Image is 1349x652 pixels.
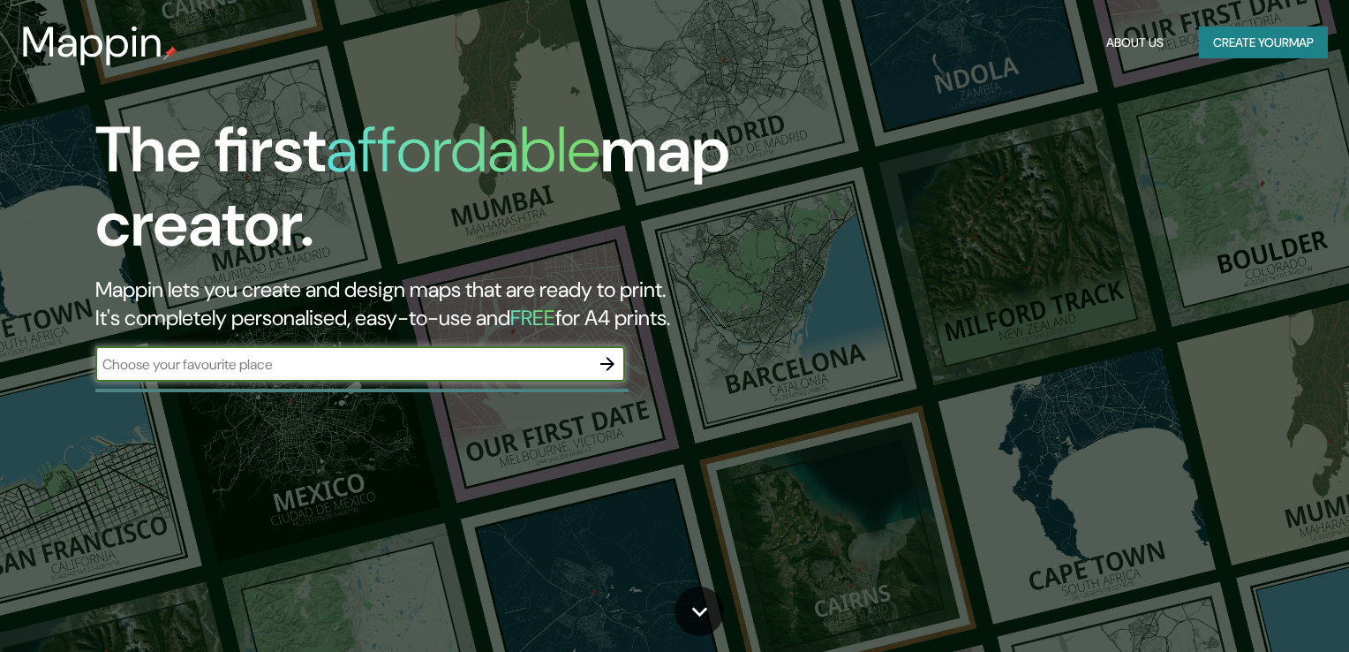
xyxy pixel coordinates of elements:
button: About Us [1099,27,1171,59]
button: Create yourmap [1199,27,1328,59]
h1: The first map creator. [95,113,770,276]
input: Choose your favourite place [95,354,590,375]
h2: Mappin lets you create and design maps that are ready to print. It's completely personalised, eas... [95,276,770,332]
img: mappin-pin [163,46,177,60]
h3: Mappin [21,18,163,67]
h5: FREE [510,304,555,331]
h1: affordable [326,109,600,191]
